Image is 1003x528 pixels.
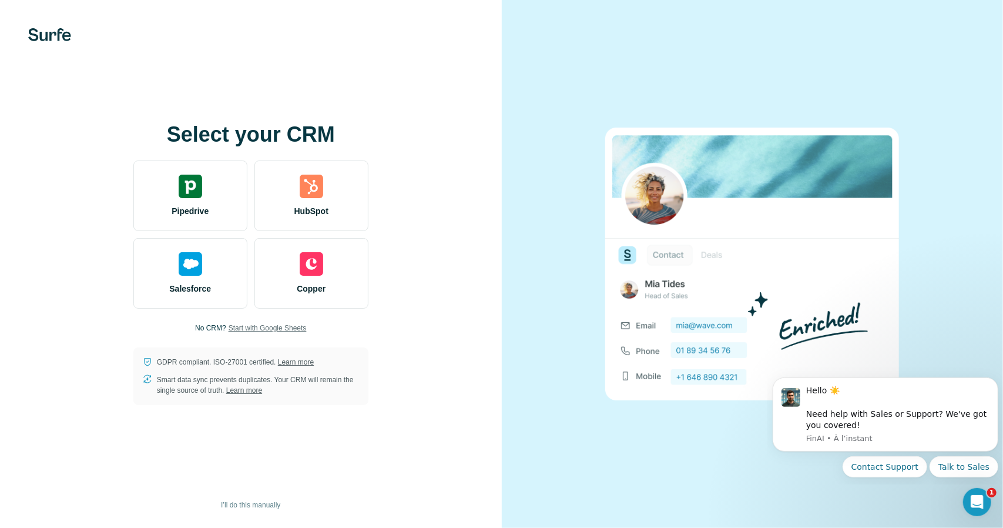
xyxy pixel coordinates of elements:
iframe: Intercom live chat [963,488,991,516]
img: pipedrive's logo [179,175,202,198]
a: Learn more [226,386,262,395]
iframe: Intercom notifications message [768,368,1003,484]
button: I’ll do this manually [213,496,289,514]
span: HubSpot [294,205,328,217]
p: GDPR compliant. ISO-27001 certified. [157,357,314,367]
span: Salesforce [169,283,211,295]
h1: Select your CRM [133,123,368,146]
span: Pipedrive [172,205,209,217]
span: 1 [987,488,997,497]
a: Learn more [278,358,314,366]
img: Surfe's logo [28,28,71,41]
span: I’ll do this manually [221,500,280,510]
p: Smart data sync prevents duplicates. Your CRM will remain the single source of truth. [157,375,359,396]
img: salesforce's logo [179,252,202,276]
img: hubspot's logo [300,175,323,198]
span: Copper [297,283,326,295]
button: Start with Google Sheets [229,323,307,333]
img: copper's logo [300,252,323,276]
p: No CRM? [195,323,226,333]
img: none image [605,128,899,400]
